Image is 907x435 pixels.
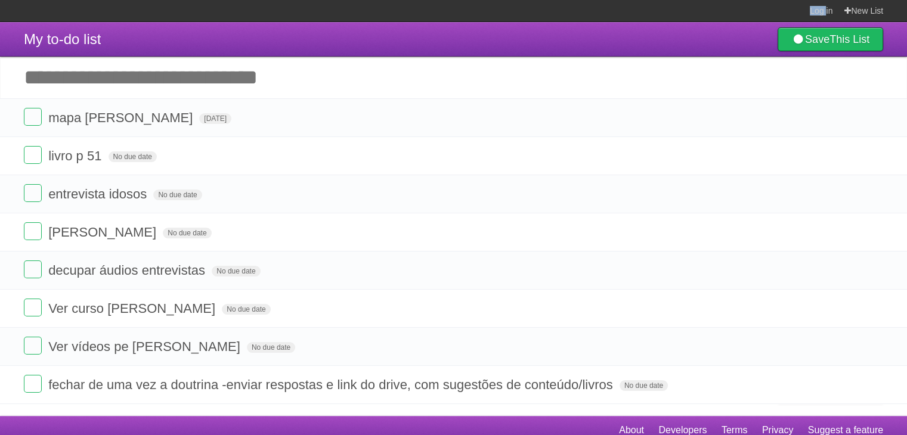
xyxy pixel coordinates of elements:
[163,228,211,238] span: No due date
[24,184,42,202] label: Done
[109,151,157,162] span: No due date
[199,113,231,124] span: [DATE]
[222,304,270,315] span: No due date
[778,27,883,51] a: SaveThis List
[212,266,260,276] span: No due date
[24,31,101,47] span: My to-do list
[24,108,42,126] label: Done
[48,301,218,316] span: Ver curso [PERSON_NAME]
[48,339,243,354] span: Ver vídeos pe [PERSON_NAME]
[620,380,668,391] span: No due date
[48,377,616,392] span: fechar de uma vez a doutrina -enviar respostas e link do drive, com sugestões de conteúdo/livros
[48,148,104,163] span: livro p 51
[48,110,196,125] span: mapa [PERSON_NAME]
[24,337,42,355] label: Done
[153,189,202,200] span: No due date
[829,33,869,45] b: This List
[48,263,208,278] span: decupar áudios entrevistas
[24,222,42,240] label: Done
[48,225,159,240] span: [PERSON_NAME]
[24,260,42,278] label: Done
[48,187,150,201] span: entrevista idosos
[24,299,42,316] label: Done
[24,146,42,164] label: Done
[247,342,295,353] span: No due date
[24,375,42,393] label: Done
